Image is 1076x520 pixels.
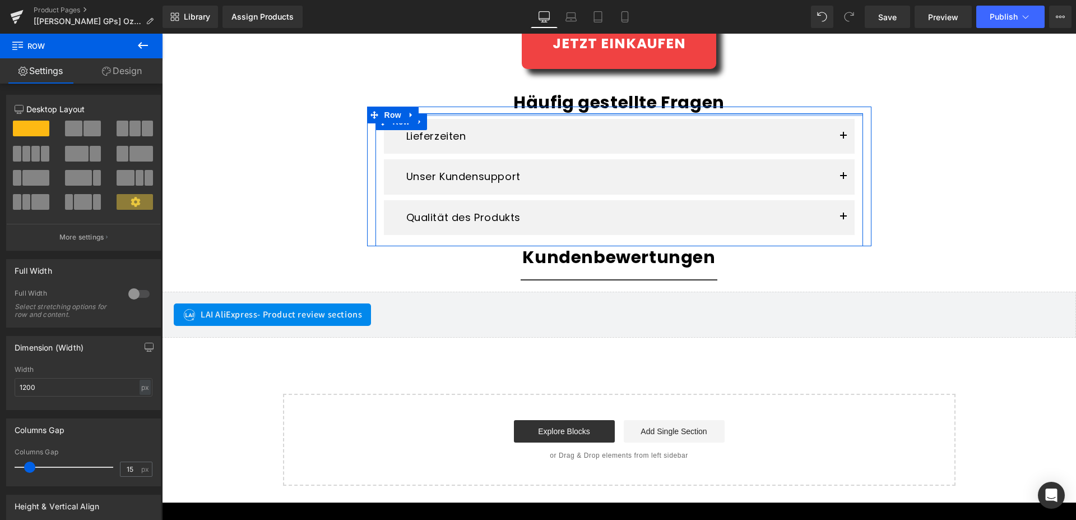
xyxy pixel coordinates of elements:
div: Lieferzeiten [244,94,670,112]
span: Save [878,11,897,23]
span: Preview [928,11,958,23]
div: Full Width [15,289,117,301]
span: JETZT EINKAUFEN [391,2,524,19]
p: or Drag & Drop elements from left sidebar [139,418,776,426]
button: More settings [7,224,160,250]
span: Row [220,73,242,90]
p: Unser Kundensupport [244,134,670,152]
span: Row [11,34,123,58]
a: Preview [915,6,972,28]
a: Add Single Section [462,386,563,409]
a: Laptop [558,6,585,28]
button: More [1049,6,1072,28]
h1: Häufig gestellte Fragen [141,58,774,80]
div: Columns Gap [15,448,152,456]
span: Library [184,12,210,22]
p: Desktop Layout [15,103,152,115]
span: LAI AliExpress [39,274,200,288]
div: Columns Gap [15,419,64,435]
a: New Library [163,6,218,28]
div: Full Width [15,260,52,275]
button: Redo [838,6,860,28]
div: Height & Vertical Align [15,495,99,511]
span: - Product review sections [95,275,200,287]
button: Undo [811,6,833,28]
a: Design [81,58,163,84]
a: Desktop [531,6,558,28]
span: Publish [990,12,1018,21]
a: Expand / Collapse [251,80,265,96]
a: Product Pages [34,6,163,15]
a: Explore Blocks [352,386,453,409]
span: [[PERSON_NAME] GPs] Ozeans || [DATE] || [34,17,141,26]
div: Assign Products [231,12,294,21]
div: Select stretching options for row and content. [15,303,115,319]
a: Expand / Collapse [242,73,257,90]
span: px [141,466,151,473]
p: More settings [59,232,104,242]
a: Mobile [611,6,638,28]
input: auto [15,378,152,397]
div: px [140,380,151,395]
div: Dimension (Width) [15,337,84,352]
div: Width [15,366,152,374]
div: Open Intercom Messenger [1038,482,1065,509]
a: Tablet [585,6,611,28]
button: Publish [976,6,1045,28]
h1: Kundenbewertungen [129,213,785,234]
p: Qualität des Produkts [244,175,670,193]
